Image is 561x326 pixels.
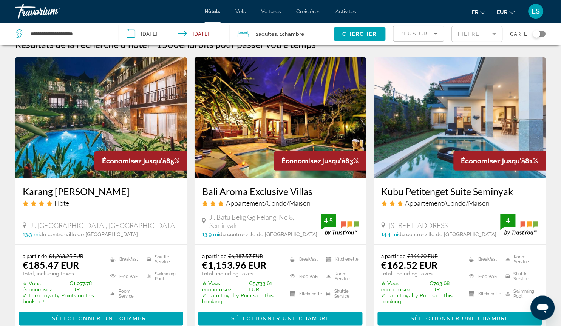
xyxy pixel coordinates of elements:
[202,292,281,304] p: ✓ Earn Loyalty Points on this booking!
[497,6,515,17] button: Change currency
[531,296,555,320] iframe: Bouton de lancement de la fenêtre de messagerie
[119,23,230,45] button: Check-in date: Oct 20, 2025 Check-out date: Oct 26, 2025
[30,221,177,229] span: Jl. [GEOGRAPHIC_DATA], [GEOGRAPHIC_DATA]
[23,292,101,304] p: ✓ Earn Loyalty Points on this booking!
[399,231,497,237] span: du centre-ville de [GEOGRAPHIC_DATA]
[452,26,503,42] button: Filter
[286,287,323,301] li: Kitchenette
[502,287,538,301] li: Swimming Pool
[231,316,329,322] span: Sélectionner une chambre
[195,57,366,178] img: Hotel image
[501,214,538,236] img: trustyou-badge.svg
[198,314,363,322] a: Sélectionner une chambre
[382,271,460,277] p: total, including taxes
[23,186,179,197] a: Karang [PERSON_NAME]
[23,280,101,292] p: €1,077.78 EUR
[228,253,263,259] del: €6,887.57 EUR
[202,199,359,207] div: 3 star Apartment
[107,253,143,266] li: Breakfast
[502,270,538,284] li: Shuttle Service
[54,199,71,207] span: Hôtel
[202,271,281,277] p: total, including taxes
[15,57,187,178] img: Hotel image
[526,3,546,19] button: User Menu
[205,8,221,14] a: Hôtels
[454,151,546,171] div: 81%
[501,216,516,225] div: 4
[343,31,377,37] span: Chercher
[323,253,359,266] li: Kitchenette
[107,287,143,301] li: Room Service
[19,314,183,322] a: Sélectionner une chambre
[382,253,406,259] span: a partir de
[94,151,187,171] div: 85%
[107,270,143,284] li: Free WiFi
[202,259,266,271] ins: €1,153.96 EUR
[321,214,359,236] img: trustyou-badge.svg
[23,253,47,259] span: a partir de
[336,8,357,14] a: Activités
[230,23,334,45] button: Travelers: 2 adults, 0 children
[274,151,366,171] div: 83%
[202,231,219,237] span: 13.9 mi
[389,221,450,229] span: [STREET_ADDRESS]
[334,27,386,41] button: Chercher
[408,253,438,259] del: €866.20 EUR
[286,253,323,266] li: Breakfast
[281,157,346,165] span: Économisez jusqu'à
[297,8,321,14] a: Croisières
[143,253,179,266] li: Shuttle Service
[465,270,502,284] li: Free WiFi
[378,312,542,326] button: Sélectionner une chambre
[382,186,538,197] a: Kubu Petitenget Suite Seminyak
[236,8,246,14] a: Vols
[465,253,502,266] li: Breakfast
[374,57,546,178] img: Hotel image
[321,216,336,225] div: 4.5
[256,29,277,39] span: 2
[400,31,490,37] span: Plus grandes économies
[19,312,183,326] button: Sélectionner une chambre
[23,280,68,292] span: ✮ Vous économisez
[198,312,363,326] button: Sélectionner une chambre
[210,213,321,229] span: Jl. Batu Belig Gg Pelangi No 8, Seminyak
[258,31,277,37] span: Adultes
[382,231,399,237] span: 14.4 mi
[497,9,508,15] span: EUR
[461,157,525,165] span: Économisez jusqu'à
[400,29,438,38] mat-select: Sort by
[202,280,281,292] p: €5,733.61 EUR
[261,8,281,14] a: Voitures
[286,270,323,284] li: Free WiFi
[49,253,83,259] del: €1,263.25 EUR
[226,199,311,207] span: Appartement/Condo/Maison
[23,231,40,237] span: 13.3 mi
[102,157,166,165] span: Économisez jusqu'à
[219,231,317,237] span: du centre-ville de [GEOGRAPHIC_DATA]
[23,259,79,271] ins: €185.47 EUR
[472,6,486,17] button: Change language
[202,186,359,197] a: Bali Aroma Exclusive Villas
[527,31,546,37] button: Toggle map
[52,316,150,322] span: Sélectionner une chambre
[23,271,101,277] p: total, including taxes
[323,287,359,301] li: Shuttle Service
[23,199,179,207] div: 4 star Hotel
[15,2,91,21] a: Travorium
[405,199,490,207] span: Appartement/Condo/Maison
[382,259,438,271] ins: €162.52 EUR
[472,9,479,15] span: fr
[323,270,359,284] li: Room Service
[532,8,540,15] span: LS
[202,253,226,259] span: a partir de
[382,292,460,304] p: ✓ Earn Loyalty Points on this booking!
